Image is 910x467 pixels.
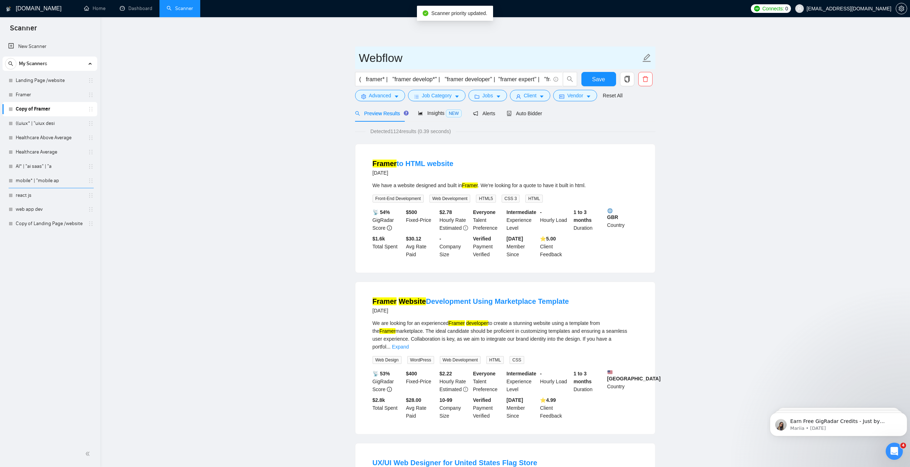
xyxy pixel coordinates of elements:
a: setting [896,6,907,11]
a: AI* | "ai saas" | "a [16,159,84,174]
b: $30.12 [406,236,421,242]
a: react js [16,188,84,203]
a: Healthcare Above Average [16,131,84,145]
span: user [516,94,521,99]
div: Total Spent [371,396,405,420]
span: HTML5 [476,195,496,203]
div: Duration [572,370,606,393]
span: Preview Results [355,111,407,116]
div: Hourly Load [538,208,572,232]
span: robot [507,111,512,116]
b: $ 2.22 [439,371,452,376]
span: area-chart [418,111,423,116]
a: web app dev [16,202,84,217]
div: GigRadar Score [371,370,405,393]
b: $ 500 [406,209,417,215]
span: check-circle [423,10,428,16]
div: Avg Rate Paid [404,235,438,258]
span: 0 [785,5,788,13]
div: Company Size [438,235,472,258]
div: Client Feedback [538,235,572,258]
button: search [5,58,16,69]
span: Client [524,92,537,99]
span: NEW [446,110,462,117]
span: info-circle [554,77,558,82]
button: userClientcaret-down [510,90,551,101]
b: $ 1.6k [373,236,385,242]
div: We have a website designed and built in . We're looking for a quote to have it built in html. [373,181,638,189]
b: Verified [473,397,491,403]
b: $ 400 [406,371,417,376]
span: ... [386,344,390,350]
mark: Framer [373,160,397,167]
a: Expand [392,344,409,350]
b: - [439,236,441,242]
b: - [540,209,542,215]
div: [DATE] [373,306,569,315]
b: Everyone [473,209,496,215]
b: - [540,371,542,376]
span: holder [88,178,94,184]
span: HTML [486,356,504,364]
span: holder [88,121,94,126]
span: caret-down [496,94,501,99]
b: ⭐️ 4.99 [540,397,556,403]
div: Country [606,208,639,232]
b: Intermediate [507,209,536,215]
span: holder [88,221,94,227]
span: Job Category [422,92,452,99]
div: Hourly Rate [438,208,472,232]
b: Intermediate [507,371,536,376]
span: delete [639,76,652,82]
span: double-left [85,450,92,457]
span: holder [88,92,94,98]
input: Scanner name... [359,49,641,67]
span: CSS [510,356,524,364]
span: Estimated [439,386,462,392]
span: search [563,76,577,82]
div: Talent Preference [472,370,505,393]
a: Framer WebsiteDevelopment Using Marketplace Template [373,297,569,305]
mark: developer [466,320,488,326]
div: [DATE] [373,169,453,177]
div: Duration [572,208,606,232]
div: Payment Verified [472,396,505,420]
button: settingAdvancedcaret-down [355,90,405,101]
span: folder [474,94,479,99]
a: mobile* | "mobile ap [16,174,84,188]
span: edit [642,53,651,63]
b: 10-99 [439,397,452,403]
span: holder [88,78,94,83]
button: search [563,72,577,86]
div: Experience Level [505,208,539,232]
span: My Scanners [19,57,47,71]
button: barsJob Categorycaret-down [408,90,466,101]
span: Alerts [473,111,495,116]
button: copy [620,72,634,86]
span: Jobs [482,92,493,99]
b: Verified [473,236,491,242]
span: info-circle [387,387,392,392]
mark: Framer [373,297,397,305]
a: Landing Page /website [16,73,84,88]
div: Hourly Load [538,370,572,393]
span: holder [88,206,94,212]
b: $ 2.8k [373,397,385,403]
span: HTML [525,195,543,203]
span: Detected 1124 results (0.39 seconds) [365,127,456,135]
div: Avg Rate Paid [404,396,438,420]
span: holder [88,164,94,169]
span: bars [414,94,419,99]
span: Web Development [429,195,471,203]
span: info-circle [387,225,392,230]
span: user [797,6,802,11]
span: notification [473,111,478,116]
span: Connects: [762,5,784,13]
span: caret-down [539,94,544,99]
span: Scanner priority updated. [431,10,487,16]
button: setting [896,3,907,14]
span: Web Development [440,356,481,364]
